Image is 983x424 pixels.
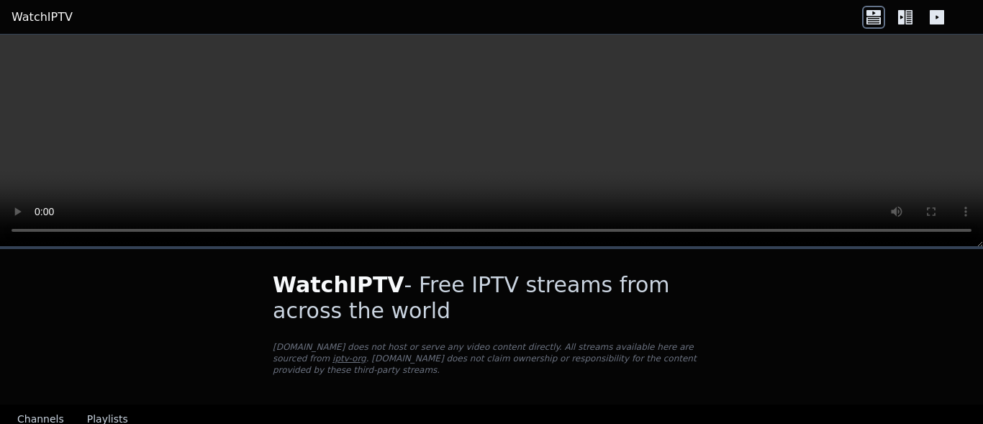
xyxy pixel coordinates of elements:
[332,353,366,364] a: iptv-org
[273,341,710,376] p: [DOMAIN_NAME] does not host or serve any video content directly. All streams available here are s...
[273,272,404,297] span: WatchIPTV
[12,9,73,26] a: WatchIPTV
[273,272,710,324] h1: - Free IPTV streams from across the world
